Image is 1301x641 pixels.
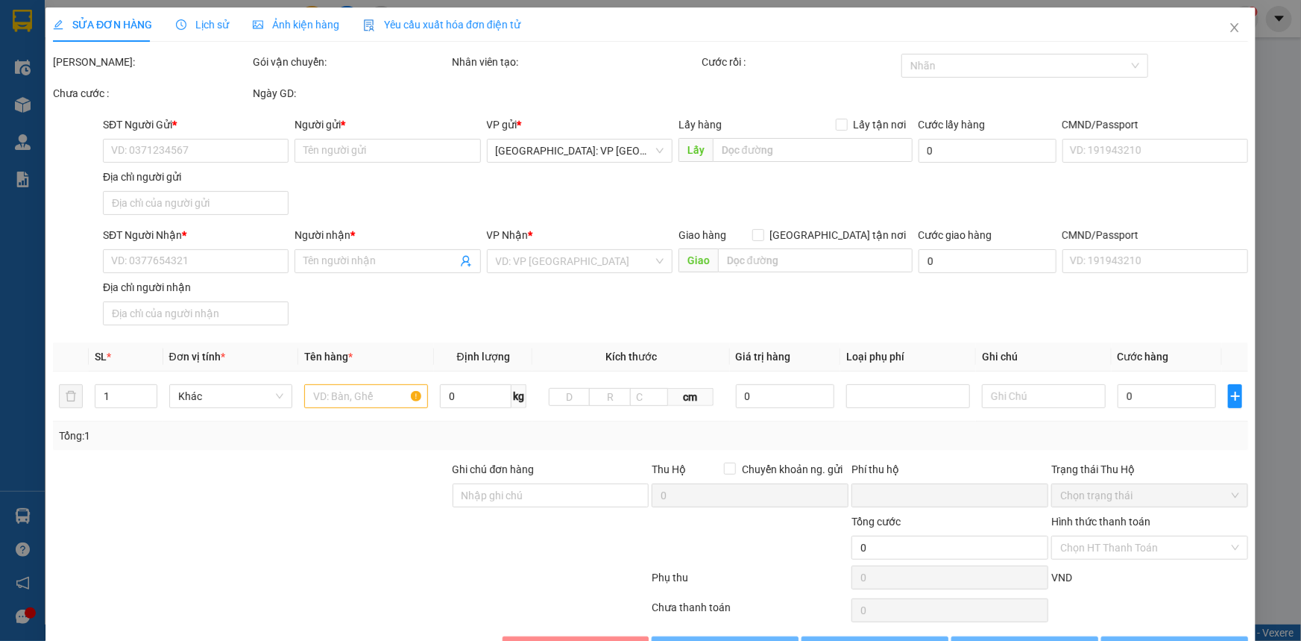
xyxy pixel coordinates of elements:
[1062,227,1248,243] div: CMND/Passport
[982,384,1106,408] input: Ghi Chú
[651,569,851,595] div: Phụ thu
[605,351,657,363] span: Kích thước
[453,54,699,70] div: Nhân viên tạo:
[668,388,713,406] span: cm
[1060,484,1239,507] span: Chọn trạng thái
[253,54,450,70] div: Gói vận chuyển:
[487,229,529,241] span: VP Nhận
[253,19,339,31] span: Ảnh kiện hàng
[702,54,898,70] div: Cước rồi :
[1051,461,1248,478] div: Trạng thái Thu Hộ
[169,351,225,363] span: Đơn vị tính
[1214,7,1256,49] button: Close
[294,227,480,243] div: Người nhận
[363,19,375,31] img: icon
[95,351,107,363] span: SL
[53,54,250,70] div: [PERSON_NAME]:
[1062,116,1248,133] div: CMND/Passport
[176,19,229,31] span: Lịch sử
[457,351,510,363] span: Định lượng
[851,516,901,528] span: Tổng cước
[764,227,913,243] span: [GEOGRAPHIC_DATA] tận nơi
[919,119,986,131] label: Cước lấy hàng
[851,461,1048,484] div: Phí thu hộ
[460,255,472,267] span: user-add
[453,484,649,507] input: Ghi chú đơn hàng
[630,388,667,406] input: C
[103,279,289,296] div: Địa chỉ người nhận
[176,19,186,30] span: clock-circle
[53,19,63,30] span: edit
[363,19,520,31] span: Yêu cầu xuất hóa đơn điện tử
[1051,572,1072,584] span: VND
[59,384,83,408] button: delete
[678,119,722,131] span: Lấy hàng
[178,385,284,407] span: Khác
[1229,22,1241,34] span: close
[718,248,913,272] input: Dọc đường
[736,461,848,478] span: Chuyển khoản ng. gửi
[253,85,450,101] div: Ngày GD:
[294,116,480,133] div: Người gửi
[919,139,1056,163] input: Cước lấy hàng
[919,249,1056,273] input: Cước giao hàng
[840,343,976,372] th: Loại phụ phí
[304,351,353,363] span: Tên hàng
[304,384,428,408] input: VD: Bàn, Ghế
[487,116,672,133] div: VP gửi
[103,116,289,133] div: SĐT Người Gửi
[678,248,718,272] span: Giao
[103,301,289,325] input: Địa chỉ của người nhận
[103,191,289,215] input: Địa chỉ của người gửi
[53,85,250,101] div: Chưa cước :
[1228,384,1242,408] button: plus
[651,599,851,625] div: Chưa thanh toán
[53,19,152,31] span: SỬA ĐƠN HÀNG
[103,169,289,185] div: Địa chỉ người gửi
[919,229,992,241] label: Cước giao hàng
[511,384,526,408] span: kg
[59,428,503,444] div: Tổng: 1
[253,19,263,30] span: picture
[652,463,686,475] span: Thu Hộ
[848,116,913,133] span: Lấy tận nơi
[1118,351,1169,363] span: Cước hàng
[976,343,1112,372] th: Ghi chú
[1229,390,1241,402] span: plus
[496,140,664,162] span: Quảng Ngãi: VP Trường Chinh
[713,138,913,162] input: Dọc đường
[678,229,726,241] span: Giao hàng
[1051,516,1150,528] label: Hình thức thanh toán
[103,227,289,243] div: SĐT Người Nhận
[678,138,713,162] span: Lấy
[590,388,631,406] input: R
[736,351,791,363] span: Giá trị hàng
[549,388,590,406] input: D
[453,463,535,475] label: Ghi chú đơn hàng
